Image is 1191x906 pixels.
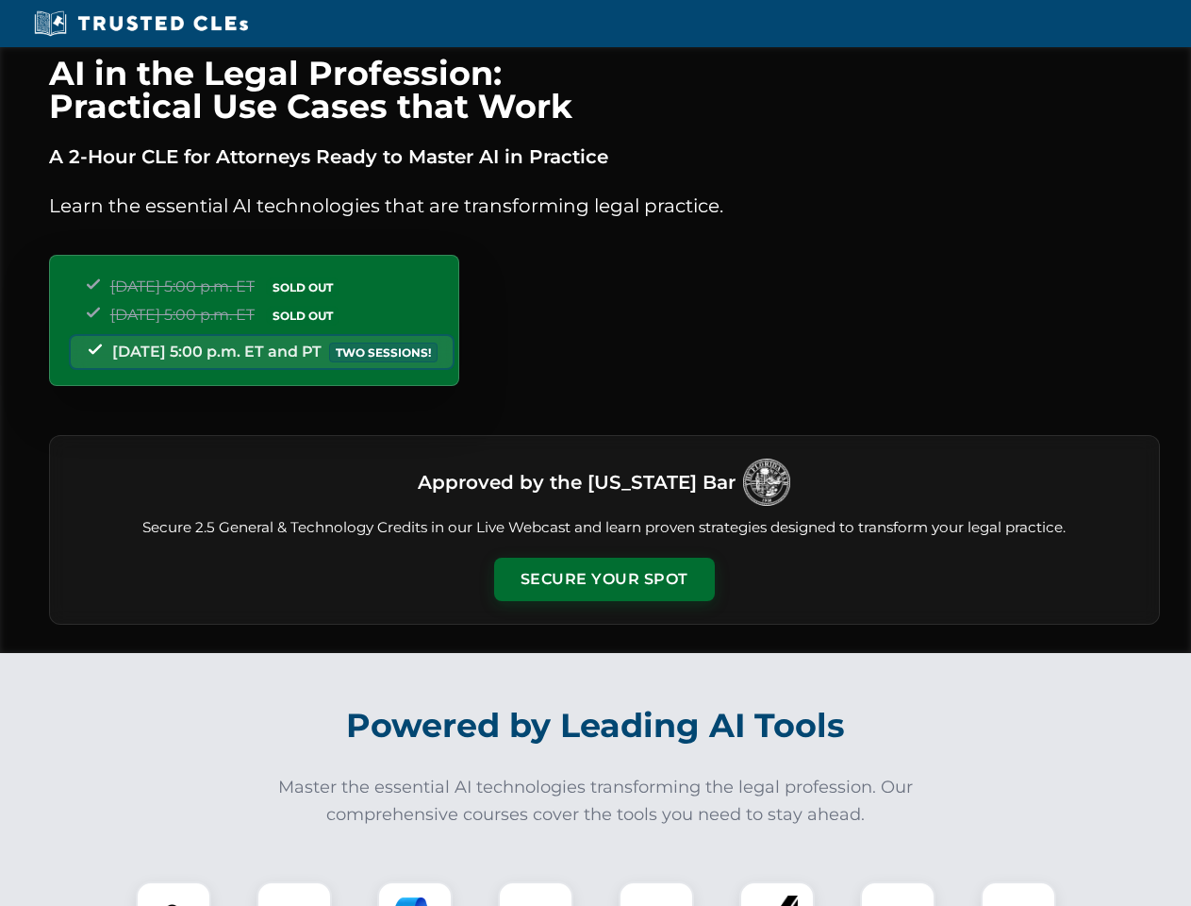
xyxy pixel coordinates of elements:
span: SOLD OUT [266,277,339,297]
img: Logo [743,459,790,506]
h1: AI in the Legal Profession: Practical Use Cases that Work [49,57,1160,123]
h2: Powered by Leading AI Tools [74,693,1118,759]
span: [DATE] 5:00 p.m. ET [110,277,255,295]
p: Secure 2.5 General & Technology Credits in our Live Webcast and learn proven strategies designed ... [73,517,1136,539]
img: Trusted CLEs [28,9,254,38]
p: A 2-Hour CLE for Attorneys Ready to Master AI in Practice [49,142,1160,172]
p: Learn the essential AI technologies that are transforming legal practice. [49,191,1160,221]
p: Master the essential AI technologies transforming the legal profession. Our comprehensive courses... [266,774,926,829]
span: [DATE] 5:00 p.m. ET [110,306,255,324]
span: SOLD OUT [266,306,339,326]
button: Secure Your Spot [494,558,715,601]
h3: Approved by the [US_STATE] Bar [418,465,736,499]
